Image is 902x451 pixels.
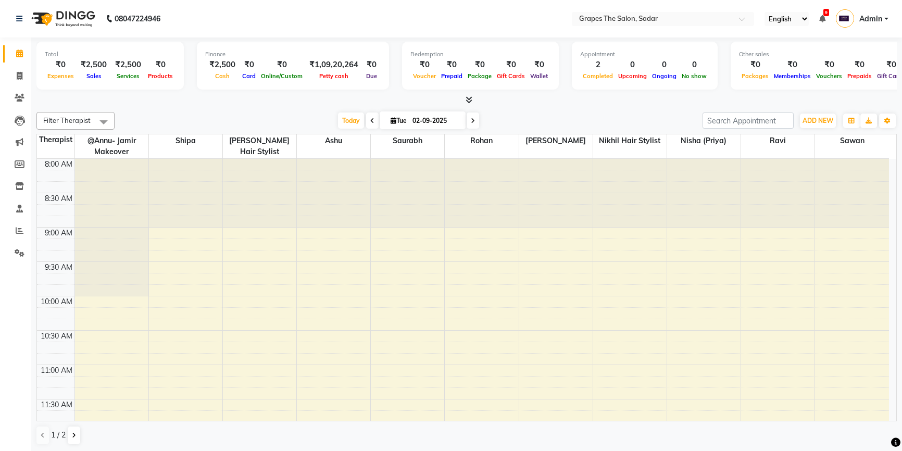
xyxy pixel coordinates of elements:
span: Wallet [528,72,550,80]
span: Card [240,72,258,80]
span: ADD NEW [803,117,833,124]
span: Packages [739,72,771,80]
div: 11:30 AM [39,399,74,410]
span: Nikhil Hair stylist [593,134,667,147]
div: 8:30 AM [43,193,74,204]
div: 9:30 AM [43,262,74,273]
span: Petty cash [317,72,351,80]
span: [PERSON_NAME] [519,134,593,147]
div: 0 [679,59,709,71]
span: Package [465,72,494,80]
span: Tue [388,117,409,124]
span: 1 / 2 [51,430,66,441]
span: Cash [212,72,232,80]
span: Upcoming [616,72,649,80]
span: 9 [823,9,829,16]
span: shipa [149,134,222,147]
div: ₹0 [439,59,465,71]
div: 0 [616,59,649,71]
button: ADD NEW [800,114,836,128]
span: Voucher [410,72,439,80]
div: ₹0 [258,59,305,71]
span: sawan [815,134,889,147]
div: ₹0 [845,59,874,71]
div: 10:30 AM [39,331,74,342]
span: Prepaid [439,72,465,80]
span: Memberships [771,72,813,80]
div: 9:00 AM [43,228,74,239]
div: ₹0 [362,59,381,71]
div: 11:00 AM [39,365,74,376]
div: ₹0 [494,59,528,71]
div: 10:00 AM [39,296,74,307]
span: ravi [741,134,815,147]
div: ₹2,500 [205,59,240,71]
div: ₹2,500 [77,59,111,71]
div: Appointment [580,50,709,59]
span: No show [679,72,709,80]
span: Due [364,72,380,80]
img: Admin [836,9,854,28]
span: Expenses [45,72,77,80]
div: ₹0 [240,59,258,71]
span: saurabh [371,134,444,147]
div: ₹0 [410,59,439,71]
span: Services [114,72,142,80]
span: Sales [84,72,104,80]
div: ₹0 [771,59,813,71]
input: Search Appointment [703,112,794,129]
div: 0 [649,59,679,71]
span: ashu [297,134,370,147]
span: Filter Therapist [43,116,91,124]
div: Therapist [37,134,74,145]
input: 2025-09-02 [409,113,461,129]
span: Prepaids [845,72,874,80]
span: rohan [445,134,518,147]
a: 9 [819,14,825,23]
div: 8:00 AM [43,159,74,170]
span: Vouchers [813,72,845,80]
div: 2 [580,59,616,71]
span: Online/Custom [258,72,305,80]
div: ₹0 [465,59,494,71]
div: ₹0 [145,59,176,71]
span: Admin [859,14,882,24]
span: Today [338,112,364,129]
span: nisha (priya) [667,134,741,147]
div: ₹1,09,20,264 [305,59,362,71]
div: ₹0 [528,59,550,71]
span: Gift Cards [494,72,528,80]
div: Redemption [410,50,550,59]
div: ₹0 [45,59,77,71]
img: logo [27,4,98,33]
div: Total [45,50,176,59]
div: Finance [205,50,381,59]
div: ₹0 [813,59,845,71]
b: 08047224946 [115,4,160,33]
span: Completed [580,72,616,80]
div: ₹2,500 [111,59,145,71]
span: Ongoing [649,72,679,80]
span: [PERSON_NAME] hair stylist [223,134,296,158]
div: ₹0 [739,59,771,71]
span: Products [145,72,176,80]
span: @Annu- jamir makeover [75,134,148,158]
